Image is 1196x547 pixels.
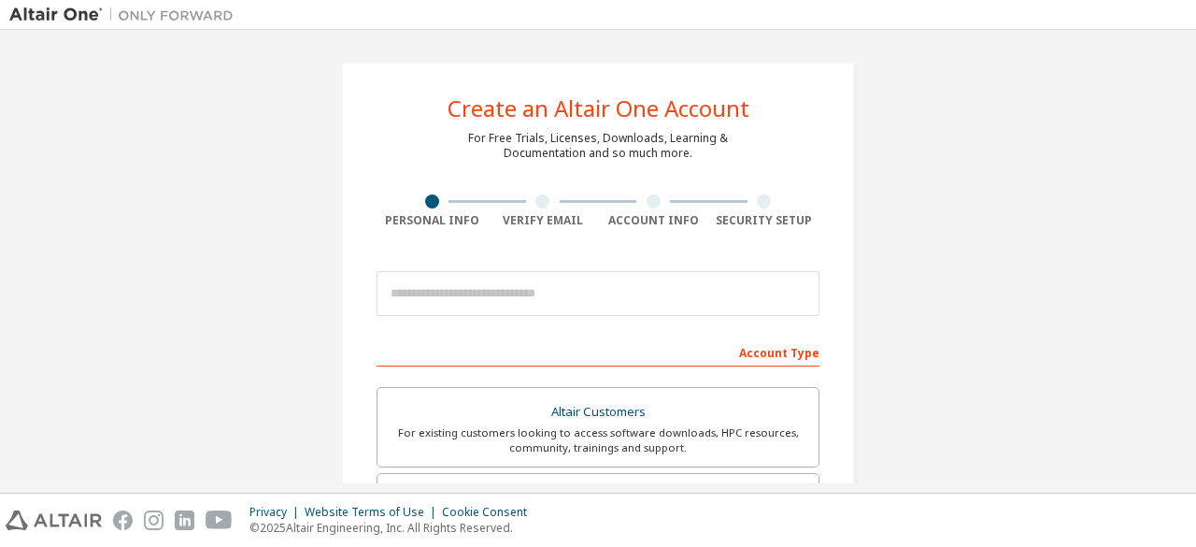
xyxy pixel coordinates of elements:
div: Altair Customers [389,399,807,425]
img: Altair One [9,6,243,24]
div: Privacy [249,505,305,520]
img: altair_logo.svg [6,511,102,530]
div: Website Terms of Use [305,505,442,520]
div: For Free Trials, Licenses, Downloads, Learning & Documentation and so much more. [468,131,728,161]
img: linkedin.svg [175,511,194,530]
div: Verify Email [488,213,599,228]
div: Security Setup [709,213,820,228]
p: © 2025 Altair Engineering, Inc. All Rights Reserved. [249,520,538,536]
img: facebook.svg [113,511,133,530]
div: Create an Altair One Account [448,97,749,120]
div: Account Info [598,213,709,228]
img: youtube.svg [206,511,233,530]
div: For existing customers looking to access software downloads, HPC resources, community, trainings ... [389,425,807,455]
div: Cookie Consent [442,505,538,520]
div: Personal Info [377,213,488,228]
div: Account Type [377,337,819,367]
img: instagram.svg [144,511,164,530]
